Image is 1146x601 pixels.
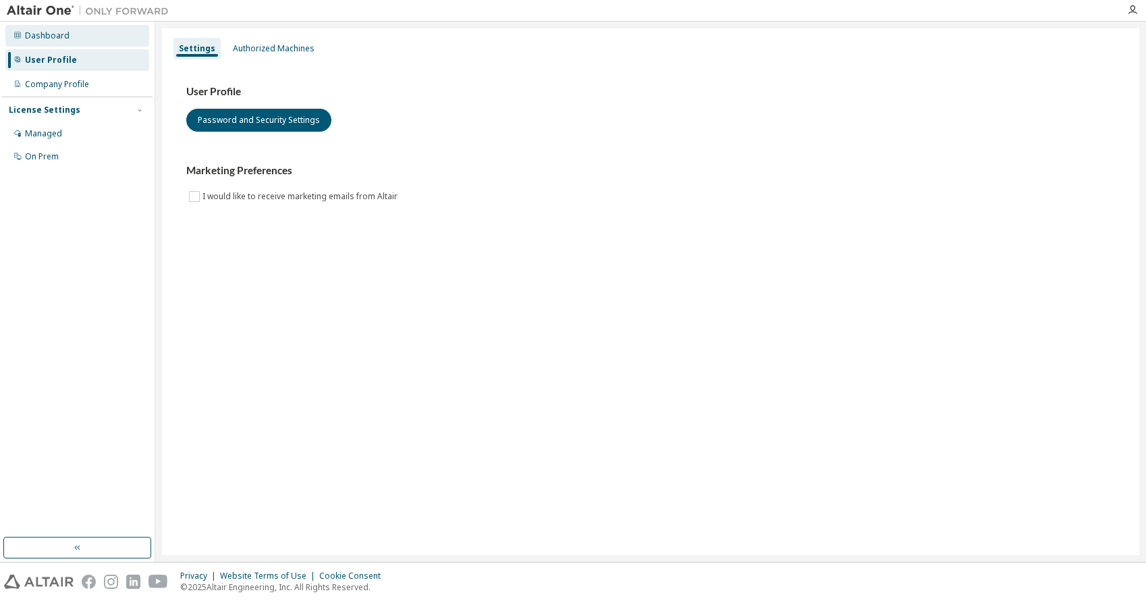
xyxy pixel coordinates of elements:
[4,575,74,589] img: altair_logo.svg
[148,575,168,589] img: youtube.svg
[82,575,96,589] img: facebook.svg
[319,571,389,581] div: Cookie Consent
[233,43,315,54] div: Authorized Machines
[25,55,77,66] div: User Profile
[25,79,89,90] div: Company Profile
[126,575,140,589] img: linkedin.svg
[7,4,175,18] img: Altair One
[202,188,400,205] label: I would like to receive marketing emails from Altair
[25,30,70,41] div: Dashboard
[104,575,118,589] img: instagram.svg
[25,151,59,162] div: On Prem
[186,109,331,132] button: Password and Security Settings
[186,85,1115,99] h3: User Profile
[220,571,319,581] div: Website Terms of Use
[180,571,220,581] div: Privacy
[180,581,389,593] p: © 2025 Altair Engineering, Inc. All Rights Reserved.
[25,128,62,139] div: Managed
[179,43,215,54] div: Settings
[9,105,80,115] div: License Settings
[186,164,1115,178] h3: Marketing Preferences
